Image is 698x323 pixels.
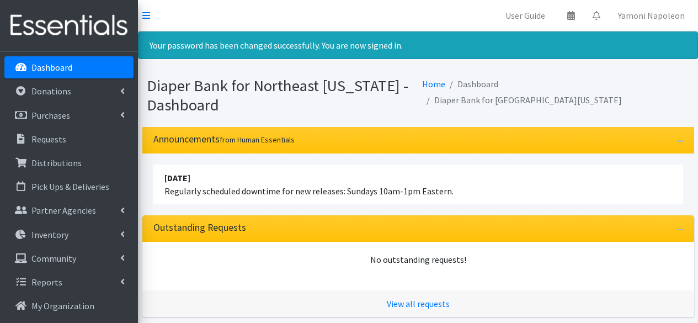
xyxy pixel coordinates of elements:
[31,157,82,168] p: Distributions
[153,253,683,266] div: No outstanding requests!
[153,222,246,234] h3: Outstanding Requests
[147,76,414,114] h1: Diaper Bank for Northeast [US_STATE] - Dashboard
[4,128,134,150] a: Requests
[4,199,134,221] a: Partner Agencies
[609,4,694,27] a: Yamoni Napoleon
[4,295,134,317] a: My Organization
[4,152,134,174] a: Distributions
[31,86,71,97] p: Donations
[422,78,445,89] a: Home
[153,134,295,145] h3: Announcements
[164,172,190,183] strong: [DATE]
[4,271,134,293] a: Reports
[31,253,76,264] p: Community
[422,92,622,108] li: Diaper Bank for [GEOGRAPHIC_DATA][US_STATE]
[31,181,109,192] p: Pick Ups & Deliveries
[31,277,62,288] p: Reports
[4,56,134,78] a: Dashboard
[31,62,72,73] p: Dashboard
[31,134,66,145] p: Requests
[31,110,70,121] p: Purchases
[4,176,134,198] a: Pick Ups & Deliveries
[31,229,68,240] p: Inventory
[220,135,295,145] small: from Human Essentials
[153,165,683,204] li: Regularly scheduled downtime for new releases: Sundays 10am-1pm Eastern.
[497,4,554,27] a: User Guide
[31,205,96,216] p: Partner Agencies
[4,247,134,269] a: Community
[445,76,498,92] li: Dashboard
[138,31,698,59] div: Your password has been changed successfully. You are now signed in.
[31,300,94,311] p: My Organization
[387,298,450,309] a: View all requests
[4,104,134,126] a: Purchases
[4,7,134,44] img: HumanEssentials
[4,224,134,246] a: Inventory
[4,80,134,102] a: Donations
